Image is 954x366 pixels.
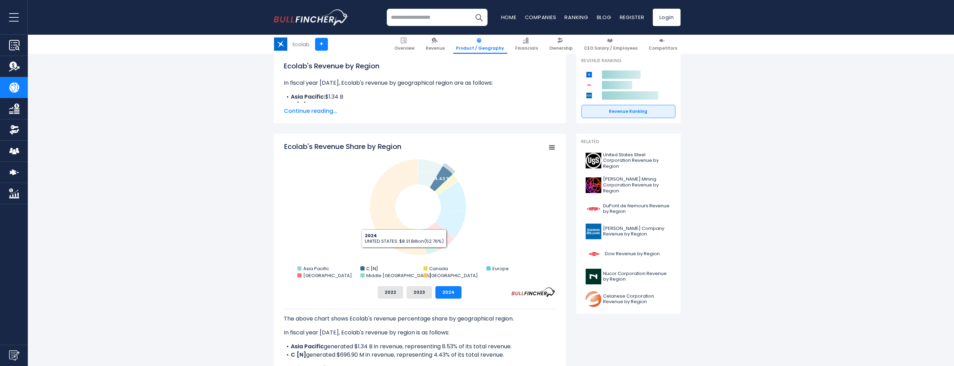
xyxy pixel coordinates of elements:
[284,315,555,323] p: The above chart shows Ecolab's revenue percentage share by geographical region.
[435,286,462,299] button: 2024
[620,14,644,21] a: Register
[378,286,403,299] button: 2022
[284,79,555,87] p: In fiscal year [DATE], Ecolab's revenue by geographical region are as follows:
[284,351,555,359] li: generated $696.90 M in revenue, representing 4.43% of its total revenue.
[605,251,660,257] span: Dow Revenue by Region
[291,351,306,359] b: C [N]
[582,244,675,264] a: Dow Revenue by Region
[421,168,436,175] text: 8.53 %
[597,14,611,21] a: Blog
[586,224,601,239] img: SHW logo
[646,35,681,54] a: Competitors
[470,9,488,26] button: Search
[586,177,601,193] img: B logo
[284,342,555,351] li: generated $1.34 B in revenue, representing 8.53% of its total revenue.
[303,272,352,279] text: [GEOGRAPHIC_DATA]
[512,35,542,54] a: Financials
[284,93,555,101] li: $1.34 B
[603,271,671,283] span: Nucor Corporation Revenue by Region
[582,105,675,118] a: Revenue Ranking
[603,152,671,170] span: United States Steel Corporation Revenue by Region
[426,45,445,51] span: Revenue
[584,45,638,51] span: CEO Salary / Employees
[603,176,671,194] span: [PERSON_NAME] Mining Corporation Revenue by Region
[293,40,310,48] div: Ecolab
[303,265,329,272] text: Asia Pacific
[456,45,504,51] span: Product / Geography
[429,265,448,272] text: Canada
[372,208,390,215] text: 52.76 %
[582,139,675,145] p: Related
[284,328,555,337] p: In fiscal year [DATE], Ecolab's revenue by region is as follows:
[603,293,671,305] span: Celanese Corporation Revenue by Region
[447,208,465,214] text: 20.28 %
[274,9,348,25] img: bullfincher logo
[284,142,555,281] svg: Ecolab's Revenue Share by Region
[586,269,601,284] img: NUE logo
[291,93,326,101] b: Asia Pacific:
[284,142,401,151] tspan: Ecolab's Revenue Share by Region
[582,290,675,309] a: Celanese Corporation Revenue by Region
[649,45,678,51] span: Competitors
[395,45,415,51] span: Overview
[284,107,555,115] span: Continue reading...
[274,38,287,51] img: ECL logo
[274,9,348,25] a: Go to homepage
[550,45,573,51] span: Ownership
[582,267,675,286] a: Nucor Corporation Revenue by Region
[366,265,378,272] text: C [N]
[423,35,448,54] a: Revenue
[392,35,418,54] a: Overview
[429,272,478,279] text: [GEOGRAPHIC_DATA]
[284,61,555,71] h1: Ecolab's Revenue by Region
[366,272,431,279] text: Middle [GEOGRAPHIC_DATA]
[546,35,576,54] a: Ownership
[407,286,432,299] button: 2023
[453,35,507,54] a: Product / Geography
[515,45,538,51] span: Financials
[9,125,19,135] img: Ownership
[433,235,449,242] text: 6.99 %
[501,14,516,21] a: Home
[603,203,671,215] span: DuPont de Nemours Revenue by Region
[582,58,675,64] p: Revenue Ranking
[315,38,328,51] a: +
[565,14,588,21] a: Ranking
[291,101,308,109] b: C [N]:
[284,101,555,109] li: $696.90 M
[653,9,681,26] a: Login
[585,81,593,89] img: DuPont de Nemours competitors logo
[603,226,671,238] span: [PERSON_NAME] Company Revenue by Region
[585,91,593,100] img: Sherwin-Williams Company competitors logo
[291,342,324,350] b: Asia Pacific
[582,175,675,196] a: [PERSON_NAME] Mining Corporation Revenue by Region
[581,35,641,54] a: CEO Salary / Employees
[582,199,675,218] a: DuPont de Nemours Revenue by Region
[586,153,601,168] img: X logo
[586,246,603,262] img: DOW logo
[586,201,601,217] img: DD logo
[434,175,450,182] text: 4.43 %
[582,150,675,172] a: United States Steel Corporation Revenue by Region
[586,291,601,307] img: CE logo
[492,265,508,272] text: Europe
[582,222,675,241] a: [PERSON_NAME] Company Revenue by Region
[525,14,556,21] a: Companies
[585,70,593,79] img: Ecolab competitors logo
